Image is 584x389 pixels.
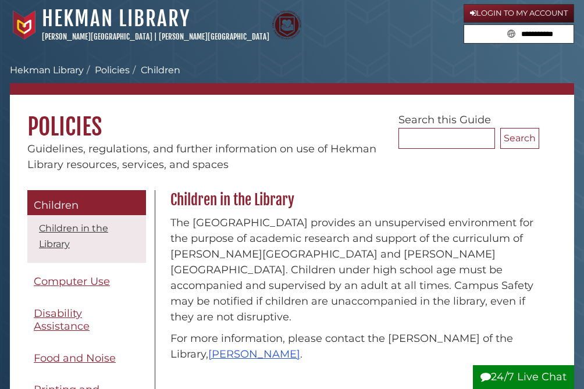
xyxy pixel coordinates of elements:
span: | [154,32,157,41]
span: Disability Assistance [34,307,90,333]
a: [PERSON_NAME] [208,348,300,361]
a: Login to My Account [464,4,574,23]
a: Policies [95,65,130,76]
a: Hekman Library [42,6,190,31]
span: Computer Use [34,275,110,288]
button: 24/7 Live Chat [473,365,574,389]
a: Computer Use [27,269,146,295]
li: Children [130,63,180,77]
p: The [GEOGRAPHIC_DATA] provides an unsupervised environment for the purpose of academic research a... [170,215,550,325]
a: Children in the Library [39,223,108,249]
img: Calvin Theological Seminary [272,10,301,40]
h1: Policies [10,95,574,141]
button: Search [500,128,539,149]
a: Food and Noise [27,345,146,372]
a: Hekman Library [10,65,84,76]
button: Search [504,25,519,41]
a: [PERSON_NAME][GEOGRAPHIC_DATA] [159,32,269,41]
form: Search library guides, policies, and FAQs. [464,24,574,44]
a: Disability Assistance [27,301,146,340]
a: [PERSON_NAME][GEOGRAPHIC_DATA] [42,32,152,41]
h2: Children in the Library [165,191,556,209]
a: Children [27,190,146,216]
span: Food and Noise [34,352,116,365]
p: For more information, please contact the [PERSON_NAME] of the Library, . [170,331,550,362]
span: Children [34,199,79,212]
img: Calvin University [10,10,39,40]
nav: breadcrumb [10,63,574,95]
span: Guidelines, regulations, and further information on use of Hekman Library resources, services, an... [27,142,376,171]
